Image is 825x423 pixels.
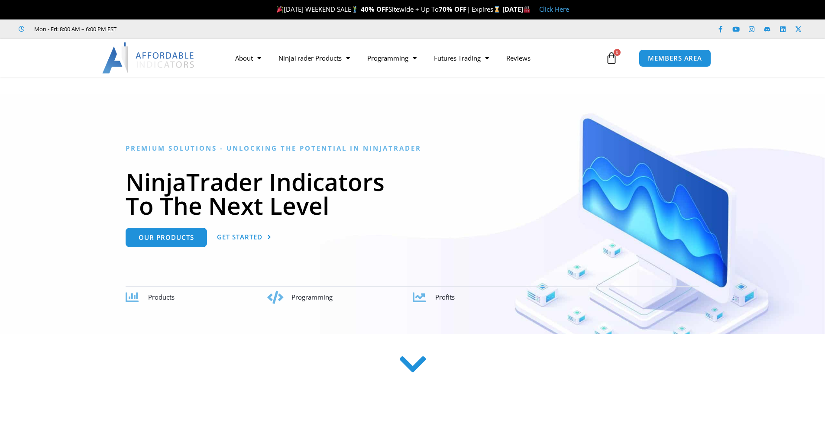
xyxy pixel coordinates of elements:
span: Products [148,293,175,301]
span: 0 [614,49,621,56]
span: Our Products [139,234,194,241]
img: ⌛ [494,6,500,13]
a: Click Here [539,5,569,13]
img: 🏭 [524,6,530,13]
a: Programming [359,48,425,68]
span: Get Started [217,234,262,240]
a: 0 [592,45,631,71]
span: Mon - Fri: 8:00 AM – 6:00 PM EST [32,24,116,34]
a: NinjaTrader Products [270,48,359,68]
h1: NinjaTrader Indicators To The Next Level [126,170,699,217]
nav: Menu [226,48,603,68]
span: Profits [435,293,455,301]
strong: 40% OFF [361,5,388,13]
span: Programming [291,293,333,301]
h6: Premium Solutions - Unlocking the Potential in NinjaTrader [126,144,699,152]
strong: [DATE] [502,5,531,13]
iframe: Customer reviews powered by Trustpilot [129,25,259,33]
span: MEMBERS AREA [648,55,702,61]
img: 🏌️‍♂️ [352,6,358,13]
a: Get Started [217,228,272,247]
a: Futures Trading [425,48,498,68]
a: Our Products [126,228,207,247]
a: MEMBERS AREA [639,49,711,67]
img: 🎉 [277,6,283,13]
span: [DATE] WEEKEND SALE Sitewide + Up To | Expires [275,5,502,13]
a: Reviews [498,48,539,68]
a: About [226,48,270,68]
img: LogoAI | Affordable Indicators – NinjaTrader [102,42,195,74]
strong: 70% OFF [439,5,466,13]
